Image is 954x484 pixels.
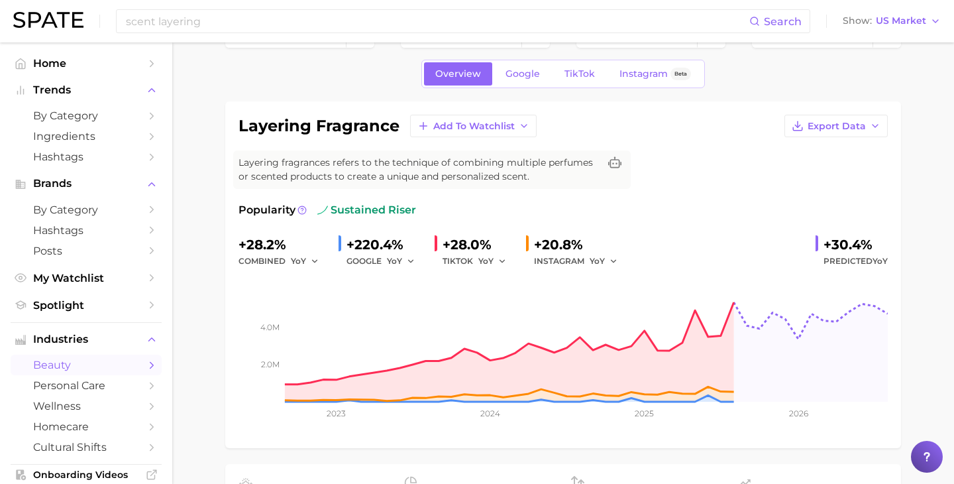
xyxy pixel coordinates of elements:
input: Search here for a brand, industry, or ingredient [125,10,749,32]
tspan: 2025 [635,408,654,418]
span: Layering fragrances refers to the technique of combining multiple perfumes or scented products to... [238,156,599,184]
a: Google [494,62,551,86]
a: cultural shifts [11,437,162,457]
span: personal care [33,379,139,392]
img: SPATE [13,12,83,28]
span: Instagram [619,68,668,80]
button: YoY [590,253,618,269]
span: TikTok [564,68,595,80]
tspan: 2024 [480,408,500,418]
a: Posts [11,241,162,261]
span: YoY [590,255,605,267]
span: Show [843,17,872,25]
span: Google [505,68,540,80]
span: homecare [33,420,139,433]
span: Home [33,57,139,70]
span: by Category [33,204,139,216]
span: sustained riser [317,202,416,218]
span: Trends [33,84,139,96]
a: Home [11,53,162,74]
span: wellness [33,400,139,412]
span: Posts [33,245,139,257]
span: YoY [291,255,306,267]
a: homecare [11,416,162,437]
div: +30.4% [823,234,888,255]
button: Export Data [784,115,888,137]
div: +220.4% [346,234,424,255]
div: +28.2% [238,234,328,255]
span: Onboarding Videos [33,469,139,481]
a: wellness [11,396,162,416]
span: Industries [33,333,139,345]
button: YoY [478,253,507,269]
a: My Watchlist [11,268,162,288]
span: Search [764,15,802,28]
span: Brands [33,178,139,190]
h1: layering fragrance [238,118,399,134]
a: TikTok [553,62,606,86]
img: sustained riser [317,205,328,215]
span: Spotlight [33,299,139,312]
a: InstagramBeta [608,62,702,86]
a: personal care [11,375,162,396]
a: Spotlight [11,295,162,316]
span: Hashtags [33,151,139,163]
span: YoY [478,255,494,267]
span: Add to Watchlist [433,121,515,132]
div: +28.0% [443,234,515,255]
button: Industries [11,330,162,349]
tspan: 2023 [327,408,346,418]
span: Predicted [823,253,888,269]
span: Hashtags [33,224,139,237]
span: cultural shifts [33,441,139,454]
a: Overview [424,62,492,86]
span: Popularity [238,202,295,218]
span: YoY [873,256,888,266]
span: Overview [435,68,481,80]
button: YoY [387,253,415,269]
span: My Watchlist [33,272,139,284]
a: by Category [11,200,162,220]
div: combined [238,253,328,269]
span: beauty [33,359,139,371]
span: by Category [33,109,139,122]
span: YoY [387,255,402,267]
button: Brands [11,174,162,194]
span: Beta [674,68,687,80]
a: by Category [11,105,162,126]
div: TIKTOK [443,253,515,269]
button: YoY [291,253,319,269]
button: ShowUS Market [839,13,944,30]
a: Hashtags [11,147,162,167]
a: Hashtags [11,220,162,241]
span: US Market [876,17,926,25]
span: Ingredients [33,130,139,143]
button: Trends [11,80,162,100]
div: INSTAGRAM [534,253,627,269]
button: Add to Watchlist [410,115,537,137]
tspan: 2026 [789,408,808,418]
span: Export Data [808,121,866,132]
a: Ingredients [11,126,162,147]
div: +20.8% [534,234,627,255]
div: GOOGLE [346,253,424,269]
a: beauty [11,355,162,375]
